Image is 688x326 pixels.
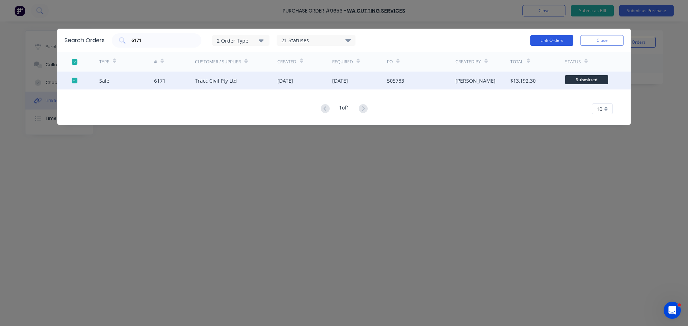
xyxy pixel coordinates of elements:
[339,104,349,114] div: 1 of 1
[565,75,608,84] span: Submitted
[195,59,241,65] div: Customer / Supplier
[195,77,237,84] div: Tracc Civil Pty Ltd
[131,37,190,44] input: Search orders...
[597,105,602,113] span: 10
[510,77,536,84] div: $13,192.30
[332,59,353,65] div: Required
[455,59,481,65] div: Created By
[332,77,348,84] div: [DATE]
[387,59,393,65] div: PO
[455,77,496,84] div: [PERSON_NAME]
[510,59,523,65] div: Total
[580,35,623,46] button: Close
[154,77,166,84] div: 6171
[64,36,105,45] div: Search Orders
[277,37,355,44] div: 21 Statuses
[212,35,269,46] button: 2 Order Type
[154,59,157,65] div: #
[277,59,296,65] div: Created
[99,77,109,84] div: Sale
[217,37,265,44] div: 2 Order Type
[387,77,404,84] div: 505783
[664,302,681,319] iframe: Intercom live chat
[277,77,293,84] div: [DATE]
[565,59,581,65] div: Status
[99,59,109,65] div: TYPE
[530,35,573,46] button: Link Orders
